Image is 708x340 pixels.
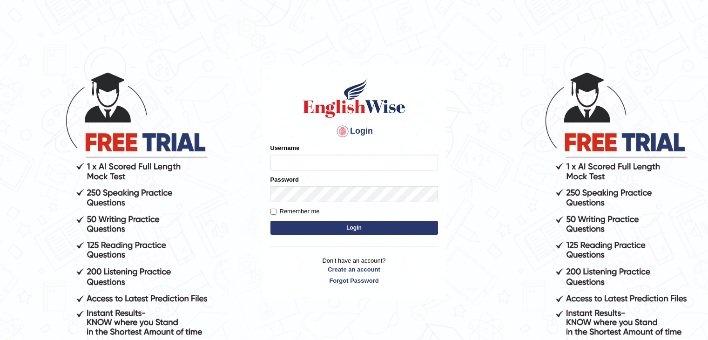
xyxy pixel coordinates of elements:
input: Remember me [270,209,276,215]
a: Create an account [270,265,438,274]
a: Forgot Password [270,276,438,285]
label: Username [270,143,300,152]
img: Logo of English Wise sign in for intelligent practice with AI [301,77,407,119]
label: Remember me [270,207,320,216]
h4: Login [270,124,438,139]
p: Don't have an account? [270,256,438,285]
label: Password [270,175,299,184]
button: Login [270,221,438,235]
